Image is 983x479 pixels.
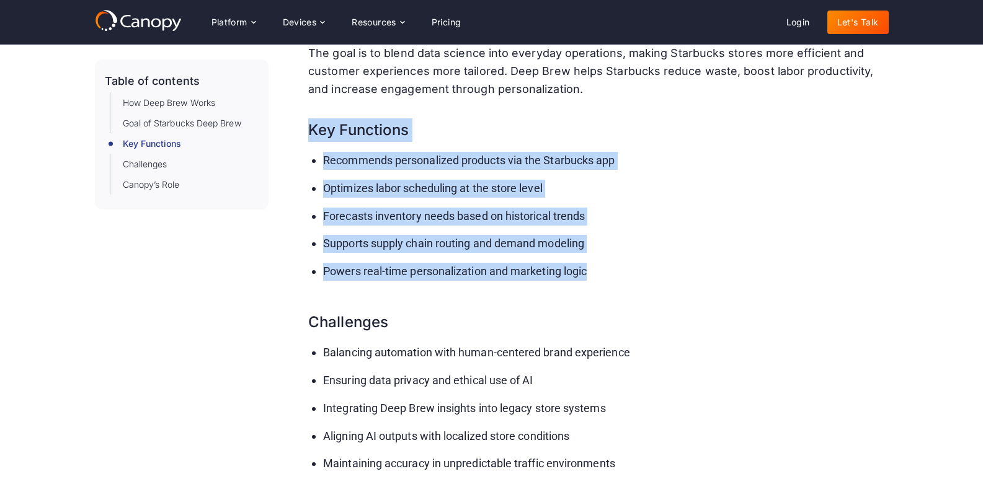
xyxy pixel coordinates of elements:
[308,108,888,142] h3: Key Functions
[123,178,180,191] a: Canopy’s Role
[323,400,888,418] li: Integrating Deep Brew insights into legacy store systems
[273,10,335,35] div: Devices
[123,97,216,110] a: How Deep Brew Works
[422,11,471,34] a: Pricing
[323,344,888,362] li: Balancing automation with human-centered brand experience
[323,428,888,446] li: Aligning AI outputs with localized store conditions
[776,11,820,34] a: Login
[342,10,414,35] div: Resources
[123,158,167,171] a: Challenges
[202,10,265,35] div: Platform
[323,180,888,198] li: Optimizes labor scheduling at the store level
[308,45,888,98] p: The goal is to blend data science into everyday operations, making Starbucks stores more efficien...
[123,117,241,130] a: Goal of Starbucks Deep Brew
[323,263,888,281] li: Powers real-time personalization and marketing logic
[827,11,889,34] a: Let's Talk
[323,235,888,253] li: Supports supply chain routing and demand modeling
[323,208,888,226] li: Forecasts inventory needs based on historical trends
[323,152,888,170] li: Recommends personalized products via the Starbucks app
[352,18,396,27] div: Resources
[123,138,182,151] a: Key Functions
[323,372,888,390] li: Ensuring data privacy and ethical use of AI
[323,455,888,473] li: Maintaining accuracy in unpredictable traffic environments
[105,74,200,88] div: Table of contents
[211,18,247,27] div: Platform
[308,301,888,334] h3: Challenges
[283,18,317,27] div: Devices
